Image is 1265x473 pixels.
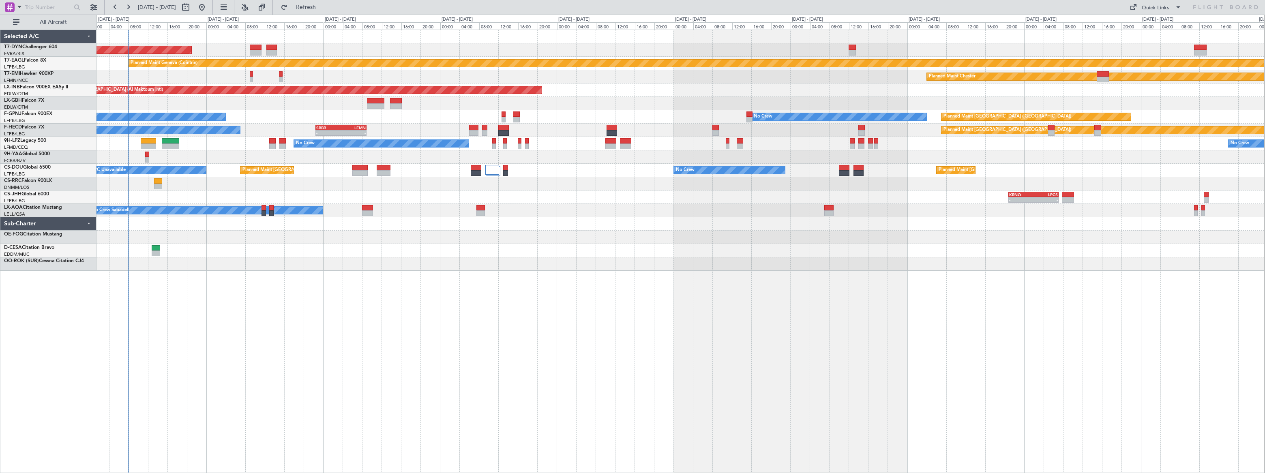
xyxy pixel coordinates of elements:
div: 16:00 [635,22,654,30]
div: - [316,131,341,135]
div: 08:00 [1063,22,1083,30]
span: D-CESA [4,245,22,250]
div: Planned Maint [GEOGRAPHIC_DATA] ([GEOGRAPHIC_DATA]) [939,164,1066,176]
div: 04:00 [109,22,129,30]
div: No Crew [754,111,772,123]
div: 08:00 [713,22,732,30]
div: 00:00 [206,22,226,30]
div: 12:00 [615,22,635,30]
a: D-CESACitation Bravo [4,245,54,250]
div: A/C Unavailable [92,164,126,176]
input: Trip Number [25,1,71,13]
div: 04:00 [226,22,245,30]
div: 20:00 [888,22,907,30]
a: F-HECDFalcon 7X [4,125,44,130]
span: T7-EAGL [4,58,24,63]
div: SBBR [316,125,341,130]
div: 04:00 [927,22,946,30]
div: 08:00 [245,22,265,30]
span: 9H-YAA [4,152,22,156]
div: 16:00 [1219,22,1238,30]
div: Planned Maint [GEOGRAPHIC_DATA] ([GEOGRAPHIC_DATA]) [242,164,370,176]
div: 00:00 [791,22,810,30]
span: CS-RRC [4,178,21,183]
a: LFPB/LBG [4,198,25,204]
div: Planned Maint Geneva (Cointrin) [131,57,197,69]
div: 12:00 [1199,22,1219,30]
div: 20:00 [304,22,323,30]
a: T7-DYNChallenger 604 [4,45,57,49]
div: 20:00 [654,22,674,30]
div: 16:00 [518,22,538,30]
button: All Aircraft [9,16,88,29]
a: LELL/QSA [4,211,25,217]
div: 20:00 [1121,22,1141,30]
div: 00:00 [440,22,460,30]
div: [DATE] - [DATE] [558,16,590,23]
span: LX-INB [4,85,20,90]
div: 12:00 [732,22,752,30]
span: All Aircraft [21,19,86,25]
span: OO-ROK (SUB) [4,259,39,263]
a: FCBB/BZV [4,158,26,164]
div: 08:00 [830,22,849,30]
div: 20:00 [421,22,440,30]
a: LFMD/CEQ [4,144,28,150]
div: 20:00 [1005,22,1024,30]
a: EDLW/DTM [4,91,28,97]
div: 04:00 [1044,22,1063,30]
div: 20:00 [187,22,206,30]
div: Planned Maint Chester [929,71,976,83]
div: [DATE] - [DATE] [98,16,129,23]
div: 16:00 [868,22,888,30]
div: 00:00 [90,22,109,30]
a: OO-ROK (SUB)Cessna Citation CJ4 [4,259,84,263]
a: EDLW/DTM [4,104,28,110]
div: 00:00 [1024,22,1044,30]
div: 12:00 [148,22,167,30]
div: 12:00 [966,22,985,30]
div: Unplanned Maint [GEOGRAPHIC_DATA] (Al Maktoum Intl) [43,84,163,96]
a: OE-FOGCitation Mustang [4,232,62,237]
div: [DATE] - [DATE] [792,16,823,23]
div: [DATE] - [DATE] [208,16,239,23]
div: 04:00 [577,22,596,30]
div: - [1033,197,1058,202]
div: 04:00 [343,22,362,30]
div: No Crew [1231,137,1249,150]
div: [DATE] - [DATE] [325,16,356,23]
div: 00:00 [1141,22,1160,30]
div: LFMN [341,125,366,130]
a: LX-INBFalcon 900EX EASy II [4,85,68,90]
button: Refresh [277,1,326,14]
span: Refresh [289,4,323,10]
div: 12:00 [1083,22,1102,30]
span: CS-DOU [4,165,23,170]
span: 9H-LPZ [4,138,20,143]
span: OE-FOG [4,232,23,237]
div: 12:00 [849,22,868,30]
div: No Crew [676,164,695,176]
div: 08:00 [129,22,148,30]
span: LX-GBH [4,98,22,103]
a: 9H-LPZLegacy 500 [4,138,46,143]
a: EDDM/MUC [4,251,30,257]
div: [DATE] - [DATE] [1142,16,1173,23]
div: - [1009,197,1033,202]
div: 08:00 [946,22,966,30]
a: F-GPNJFalcon 900EX [4,111,52,116]
div: 20:00 [538,22,557,30]
div: KRNO [1009,192,1033,197]
a: LFPB/LBG [4,118,25,124]
div: 12:00 [499,22,518,30]
a: T7-EMIHawker 900XP [4,71,54,76]
div: LPCS [1033,192,1058,197]
div: Planned Maint [GEOGRAPHIC_DATA] ([GEOGRAPHIC_DATA]) [943,124,1071,136]
div: Quick Links [1142,4,1169,12]
a: 9H-YAAGlobal 5000 [4,152,50,156]
div: 04:00 [810,22,830,30]
a: DNMM/LOS [4,184,29,190]
div: 04:00 [460,22,479,30]
div: No Crew [296,137,315,150]
a: LFPB/LBG [4,171,25,177]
